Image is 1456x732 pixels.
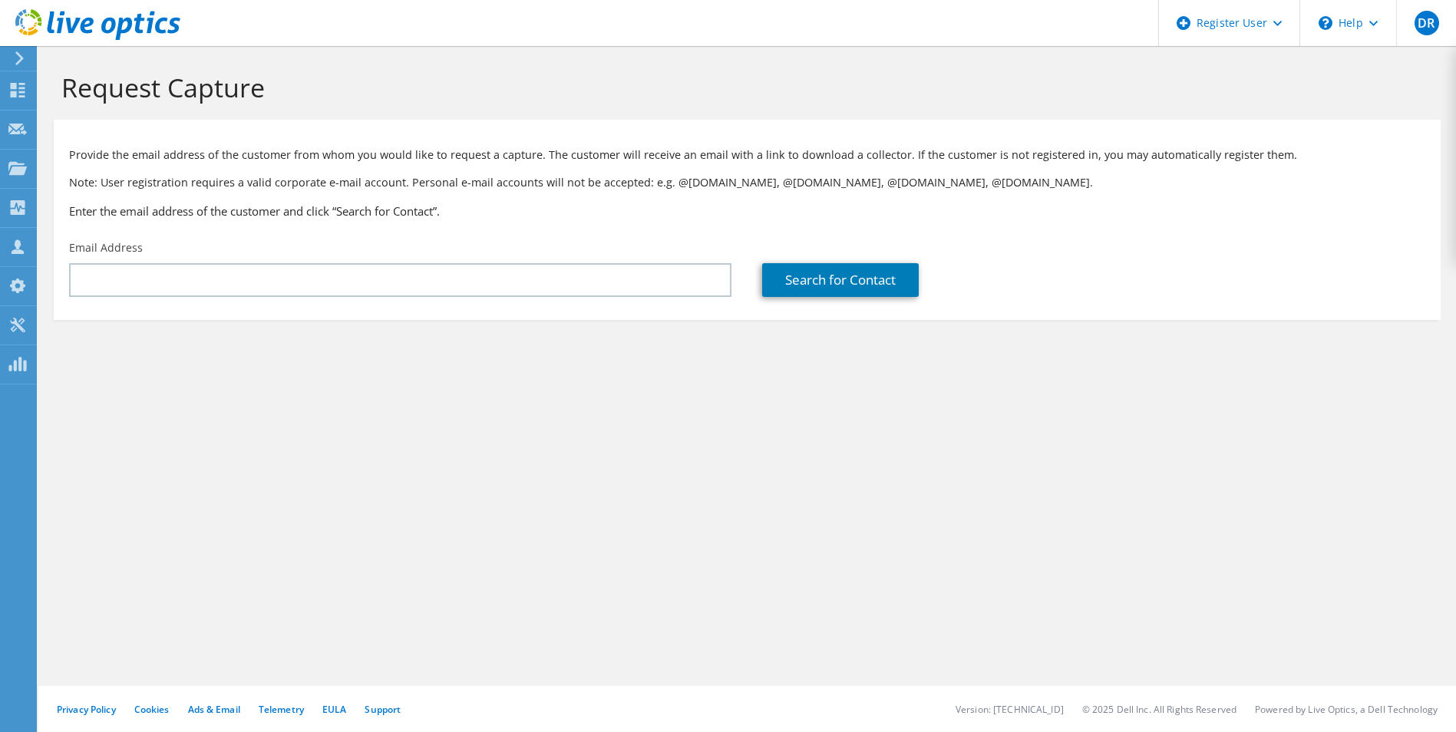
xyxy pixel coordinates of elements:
a: EULA [322,703,346,716]
li: Powered by Live Optics, a Dell Technology [1255,703,1438,716]
a: Privacy Policy [57,703,116,716]
span: DR [1415,11,1439,35]
a: Ads & Email [188,703,240,716]
a: Cookies [134,703,170,716]
h3: Enter the email address of the customer and click “Search for Contact”. [69,203,1425,219]
h1: Request Capture [61,71,1425,104]
li: © 2025 Dell Inc. All Rights Reserved [1082,703,1236,716]
svg: \n [1319,16,1332,30]
label: Email Address [69,240,143,256]
p: Note: User registration requires a valid corporate e-mail account. Personal e-mail accounts will ... [69,174,1425,191]
a: Support [365,703,401,716]
a: Telemetry [259,703,304,716]
li: Version: [TECHNICAL_ID] [956,703,1064,716]
a: Search for Contact [762,263,919,297]
p: Provide the email address of the customer from whom you would like to request a capture. The cust... [69,147,1425,163]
